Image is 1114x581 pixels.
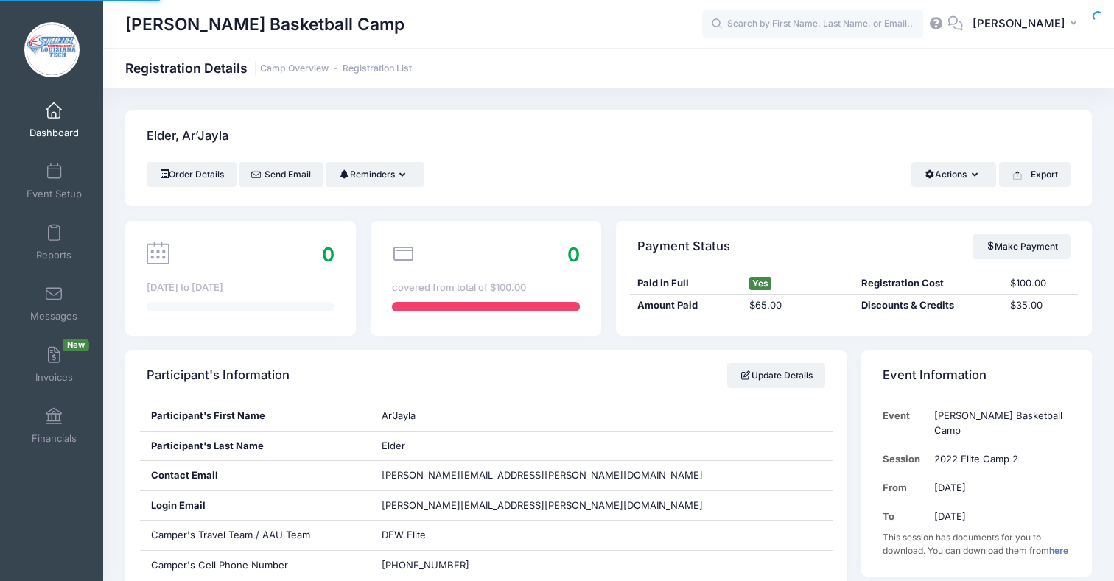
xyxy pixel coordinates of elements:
span: [PHONE_NUMBER] [382,559,469,571]
div: Discounts & Credits [854,298,1003,313]
span: Yes [749,277,771,290]
span: Invoices [35,371,73,384]
button: [PERSON_NAME] [963,7,1092,41]
div: Login Email [140,491,371,521]
a: Reports [19,216,89,268]
span: Reports [36,249,71,261]
td: To [883,502,928,531]
a: Messages [19,278,89,329]
a: here [1049,545,1068,556]
td: 2022 Elite Camp 2 [928,445,1071,473]
span: [PERSON_NAME] [973,15,1065,32]
div: This session has documents for you to download. You can download them from [883,531,1071,557]
span: New [63,339,89,351]
h4: Elder, Ar’Jayla [147,116,228,158]
h1: [PERSON_NAME] Basketball Camp [125,7,404,41]
span: Financials [32,432,77,445]
div: Amount Paid [630,298,742,313]
td: From [883,473,928,502]
a: Send Email [239,162,323,187]
a: Camp Overview [260,63,329,74]
div: Registration Cost [854,276,1003,291]
td: [DATE] [928,502,1071,531]
div: $35.00 [1003,298,1077,313]
h4: Payment Status [637,225,730,267]
div: Participant's Last Name [140,432,371,461]
td: Event [883,401,928,445]
span: Event Setup [27,188,82,200]
a: Event Setup [19,155,89,207]
div: Contact Email [140,461,371,490]
span: DFW Elite [382,529,426,540]
span: [PERSON_NAME][EMAIL_ADDRESS][PERSON_NAME][DOMAIN_NAME] [382,469,703,481]
span: 0 [322,243,334,266]
div: $65.00 [742,298,854,313]
button: Reminders [326,162,424,187]
input: Search by First Name, Last Name, or Email... [702,10,923,39]
a: Order Details [147,162,237,187]
td: [DATE] [928,473,1071,502]
img: Brooke Stoehr Basketball Camp [24,22,80,77]
div: Camper's Travel Team / AAU Team [140,521,371,550]
div: $100.00 [1003,276,1077,291]
a: InvoicesNew [19,339,89,390]
h1: Registration Details [125,60,412,76]
span: [PERSON_NAME][EMAIL_ADDRESS][PERSON_NAME][DOMAIN_NAME] [382,499,703,513]
a: Registration List [343,63,412,74]
td: Session [883,445,928,473]
span: Dashboard [29,127,79,139]
span: Ar’Jayla [382,409,416,421]
h4: Participant's Information [147,355,290,397]
button: Export [999,162,1071,187]
span: Messages [30,310,77,323]
div: Camper's Cell Phone Number [140,551,371,580]
span: 0 [567,243,580,266]
div: [DATE] to [DATE] [147,281,334,295]
a: Update Details [727,363,825,388]
span: Elder [382,440,405,451]
a: Financials [19,400,89,451]
h4: Event Information [883,355,987,397]
a: Make Payment [973,234,1071,259]
div: Participant's First Name [140,401,371,431]
a: Dashboard [19,94,89,146]
div: Paid in Full [630,276,742,291]
div: covered from total of $100.00 [392,281,580,295]
button: Actions [911,162,996,187]
td: [PERSON_NAME] Basketball Camp [928,401,1071,445]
